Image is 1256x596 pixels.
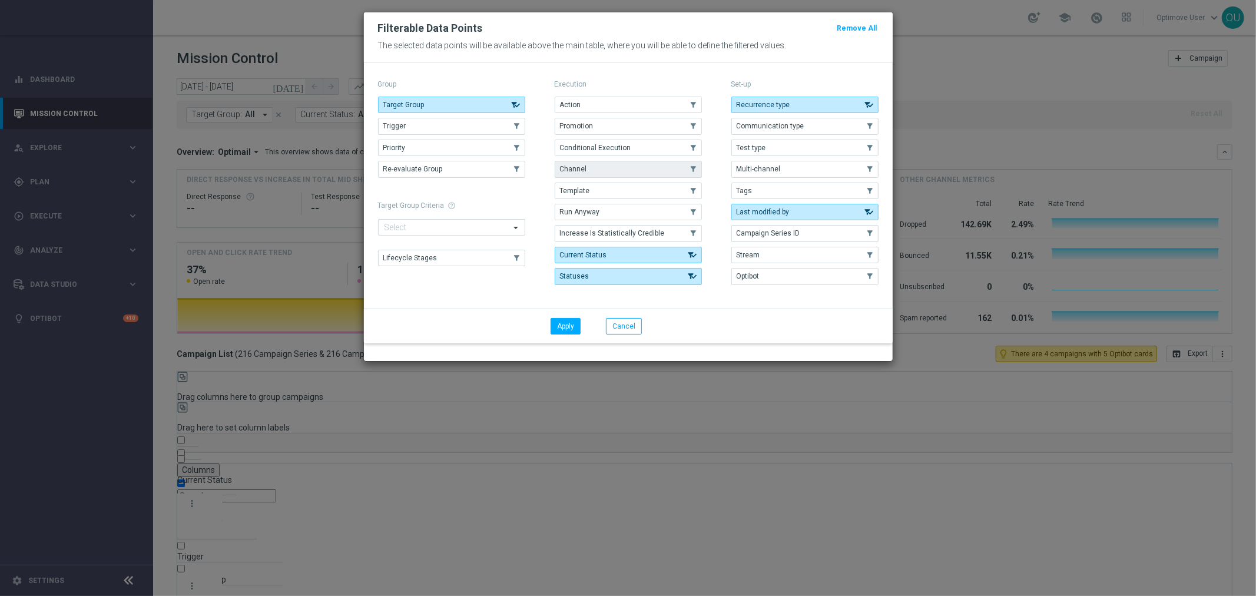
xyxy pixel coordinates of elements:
[737,165,781,173] span: Multi-channel
[555,118,702,134] button: Promotion
[731,268,879,284] button: Optibot
[731,204,879,220] button: Last modified by
[731,140,879,156] button: Test type
[731,183,879,199] button: Tags
[383,254,438,262] span: Lifecycle Stages
[383,101,425,109] span: Target Group
[383,122,406,130] span: Trigger
[378,21,483,35] h2: Filterable Data Points
[383,144,406,152] span: Priority
[737,101,790,109] span: Recurrence type
[836,22,879,35] button: Remove All
[560,165,587,173] span: Channel
[606,318,642,335] button: Cancel
[378,250,525,266] button: Lifecycle Stages
[560,101,581,109] span: Action
[731,80,879,89] p: Set-up
[737,251,760,259] span: Stream
[551,318,581,335] button: Apply
[731,247,879,263] button: Stream
[378,41,879,50] p: The selected data points will be available above the main table, where you will be able to define...
[555,80,702,89] p: Execution
[560,229,665,237] span: Increase Is Statistically Credible
[731,97,879,113] button: Recurrence type
[555,97,702,113] button: Action
[555,225,702,241] button: Increase Is Statistically Credible
[378,201,525,210] h1: Target Group Criteria
[737,144,766,152] span: Test type
[737,229,800,237] span: Campaign Series ID
[555,268,702,284] button: Statuses
[555,247,702,263] button: Current Status
[560,251,607,259] span: Current Status
[560,272,589,280] span: Statuses
[560,144,631,152] span: Conditional Execution
[555,140,702,156] button: Conditional Execution
[448,201,456,210] span: help_outline
[731,225,879,241] button: Campaign Series ID
[378,118,525,134] button: Trigger
[383,165,443,173] span: Re-evaluate Group
[555,183,702,199] button: Template
[378,140,525,156] button: Priority
[560,122,594,130] span: Promotion
[560,208,600,216] span: Run Anyway
[555,204,702,220] button: Run Anyway
[731,118,879,134] button: Communication type
[737,208,790,216] span: Last modified by
[378,161,525,177] button: Re-evaluate Group
[378,97,525,113] button: Target Group
[737,272,760,280] span: Optibot
[731,161,879,177] button: Multi-channel
[737,187,753,195] span: Tags
[560,187,590,195] span: Template
[378,80,525,89] p: Group
[737,122,804,130] span: Communication type
[555,161,702,177] button: Channel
